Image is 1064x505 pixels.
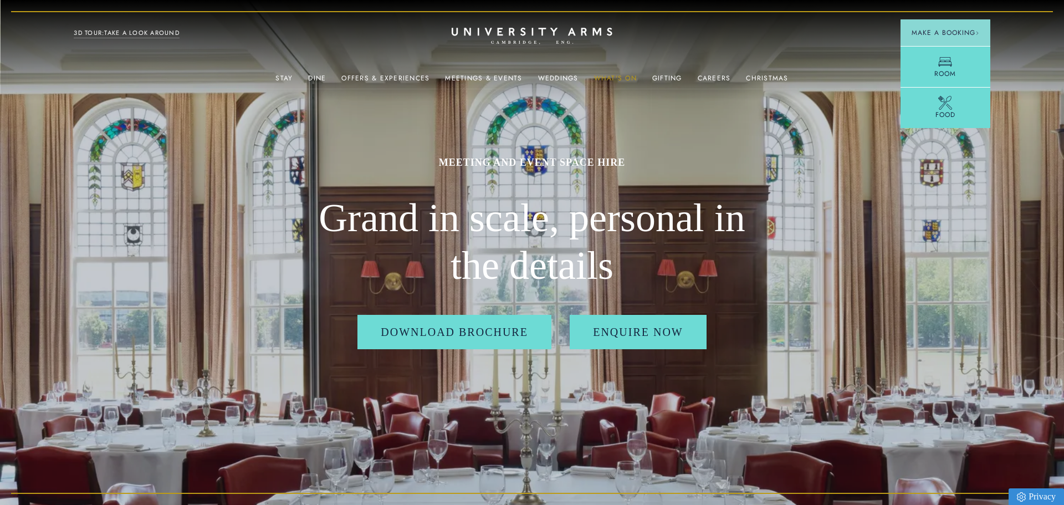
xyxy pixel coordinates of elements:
a: Room [901,46,990,87]
a: Enquire Now [570,315,707,349]
button: Make a BookingArrow icon [901,19,990,46]
a: Dine [308,74,326,89]
img: Privacy [1017,492,1026,502]
img: Arrow icon [975,31,979,35]
a: Meetings & Events [445,74,522,89]
a: 3D TOUR:TAKE A LOOK AROUND [74,28,180,38]
a: What's On [594,74,637,89]
a: Stay [275,74,293,89]
h1: MEETING AND EVENT SPACE HIRE [310,156,754,169]
a: Food [901,87,990,128]
span: Food [935,110,955,120]
a: Download Brochure [357,315,551,349]
a: Privacy [1009,488,1064,505]
a: Offers & Experiences [341,74,429,89]
a: Christmas [746,74,788,89]
span: Make a Booking [912,28,979,38]
span: Room [934,69,956,79]
h2: Grand in scale, personal in the details [310,195,754,289]
a: Weddings [538,74,579,89]
a: Gifting [652,74,682,89]
a: Home [452,28,612,45]
a: Careers [698,74,731,89]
